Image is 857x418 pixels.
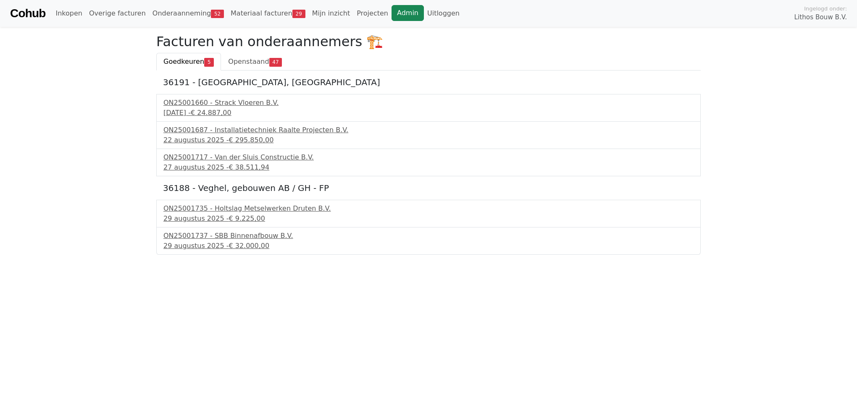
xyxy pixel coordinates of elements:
[392,5,424,21] a: Admin
[221,53,289,71] a: Openstaand47
[163,57,204,65] span: Goedkeuren
[229,214,265,222] span: € 9.225,00
[52,5,85,22] a: Inkopen
[794,13,847,22] span: Lithos Bouw B.V.
[163,98,694,118] a: ON25001660 - Strack Vloeren B.V.[DATE] -€ 24.887,00
[163,204,694,214] div: ON25001735 - Holtslag Metselwerken Druten B.V.
[163,183,694,193] h5: 36188 - Veghel, gebouwen AB / GH - FP
[163,125,694,135] div: ON25001687 - Installatietechniek Raalte Projecten B.V.
[204,58,214,66] span: 5
[211,10,224,18] span: 52
[156,34,701,50] h2: Facturen van onderaannemers 🏗️
[163,162,694,172] div: 27 augustus 2025 -
[353,5,392,22] a: Projecten
[269,58,282,66] span: 47
[309,5,354,22] a: Mijn inzicht
[227,5,309,22] a: Materiaal facturen29
[163,231,694,251] a: ON25001737 - SBB Binnenafbouw B.V.29 augustus 2025 -€ 32.000,00
[229,163,269,171] span: € 38.511,94
[163,231,694,241] div: ON25001737 - SBB Binnenafbouw B.V.
[163,214,694,224] div: 29 augustus 2025 -
[228,57,269,65] span: Openstaand
[163,152,694,162] div: ON25001717 - Van der Sluis Constructie B.V.
[149,5,227,22] a: Onderaanneming52
[163,77,694,87] h5: 36191 - [GEOGRAPHIC_DATA], [GEOGRAPHIC_DATA]
[229,242,269,250] span: € 32.000,00
[163,241,694,251] div: 29 augustus 2025 -
[191,109,231,117] span: € 24.887,00
[156,53,221,71] a: Goedkeuren5
[163,204,694,224] a: ON25001735 - Holtslag Metselwerken Druten B.V.29 augustus 2025 -€ 9.225,00
[163,98,694,108] div: ON25001660 - Strack Vloeren B.V.
[86,5,149,22] a: Overige facturen
[163,108,694,118] div: [DATE] -
[229,136,273,144] span: € 295.850,00
[424,5,463,22] a: Uitloggen
[292,10,305,18] span: 29
[163,125,694,145] a: ON25001687 - Installatietechniek Raalte Projecten B.V.22 augustus 2025 -€ 295.850,00
[163,135,694,145] div: 22 augustus 2025 -
[804,5,847,13] span: Ingelogd onder:
[10,3,45,24] a: Cohub
[163,152,694,172] a: ON25001717 - Van der Sluis Constructie B.V.27 augustus 2025 -€ 38.511,94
